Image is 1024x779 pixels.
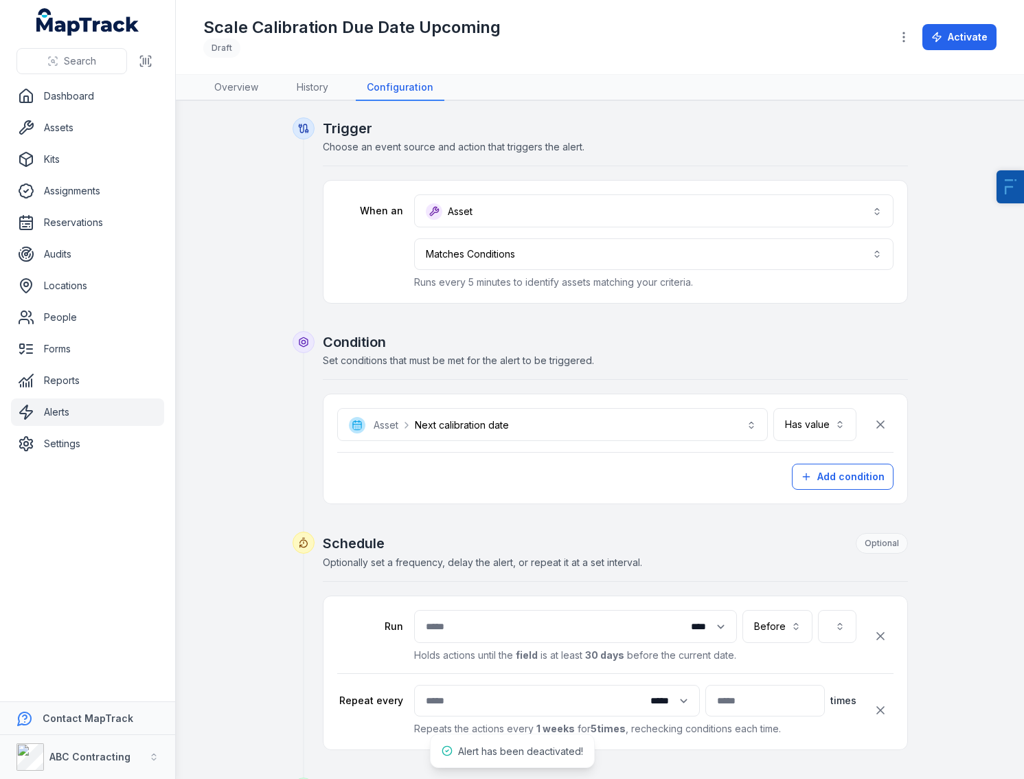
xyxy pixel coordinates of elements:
strong: 30 days [585,649,624,661]
p: Repeats the actions every for , rechecking conditions each time. [414,722,856,736]
label: Repeat every [337,694,403,708]
span: Alert has been deactivated! [458,745,583,757]
button: AssetNext calibration date [337,408,768,441]
a: MapTrack [36,8,139,36]
a: Configuration [356,75,444,101]
label: When an [337,204,403,218]
h2: Trigger [323,119,908,138]
span: Optionally set a frequency, delay the alert, or repeat it at a set interval. [323,556,642,568]
span: Choose an event source and action that triggers the alert. [323,141,584,153]
a: Alerts [11,398,164,426]
label: Run [337,620,403,633]
button: Search [16,48,127,74]
p: Holds actions until the is at least before the current date. [414,648,856,662]
strong: 1 weeks [536,723,575,734]
button: Matches Conditions [414,238,894,270]
h2: Schedule [323,533,908,554]
a: People [11,304,164,331]
a: Settings [11,430,164,458]
h2: Condition [323,332,908,352]
a: Reports [11,367,164,394]
span: times [830,694,856,708]
button: Add condition [792,464,894,490]
p: Runs every 5 minutes to identify assets matching your criteria. [414,275,894,289]
h1: Scale Calibration Due Date Upcoming [203,16,501,38]
strong: Contact MapTrack [43,712,133,724]
strong: ABC Contracting [49,751,130,763]
a: Overview [203,75,269,101]
a: Audits [11,240,164,268]
a: Kits [11,146,164,173]
a: Dashboard [11,82,164,110]
a: Assignments [11,177,164,205]
a: History [286,75,339,101]
button: Has value [773,408,856,441]
span: Set conditions that must be met for the alert to be triggered. [323,354,594,366]
strong: field [516,649,538,661]
span: Search [64,54,96,68]
div: Draft [203,38,240,58]
a: Assets [11,114,164,142]
button: Activate [922,24,997,50]
a: Locations [11,272,164,300]
button: Asset [414,194,894,227]
button: Before [742,610,812,643]
a: Reservations [11,209,164,236]
div: Optional [856,533,908,554]
strong: 5 times [591,723,626,734]
a: Forms [11,335,164,363]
